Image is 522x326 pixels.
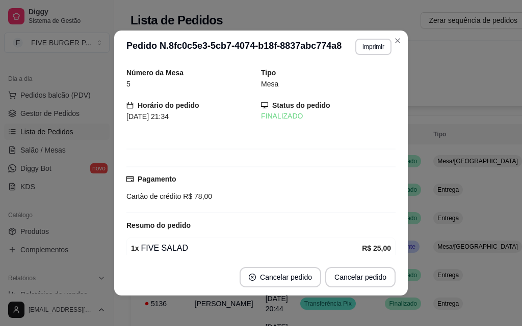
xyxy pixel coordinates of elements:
[126,192,181,200] span: Cartão de crédito
[362,244,391,252] strong: R$ 25,00
[249,274,256,281] span: close-circle
[126,102,134,109] span: calendar
[126,175,134,183] span: credit-card
[138,175,176,183] strong: Pagamento
[126,112,169,121] span: [DATE] 21:34
[261,102,268,109] span: desktop
[131,244,139,252] strong: 1 x
[325,267,396,287] button: Cancelar pedido
[272,101,330,109] strong: Status do pedido
[355,39,391,55] button: Imprimir
[126,221,191,229] strong: Resumo do pedido
[126,80,130,88] span: 5
[261,111,396,122] div: FINALIZADO
[389,33,406,49] button: Close
[261,69,276,77] strong: Tipo
[240,267,321,287] button: close-circleCancelar pedido
[181,192,212,200] span: R$ 78,00
[126,39,342,55] h3: Pedido N. 8fc0c5e3-5cb7-4074-b18f-8837abc774a8
[138,101,199,109] strong: Horário do pedido
[126,69,184,77] strong: Número da Mesa
[261,80,278,88] span: Mesa
[131,242,362,254] div: FIVE SALAD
